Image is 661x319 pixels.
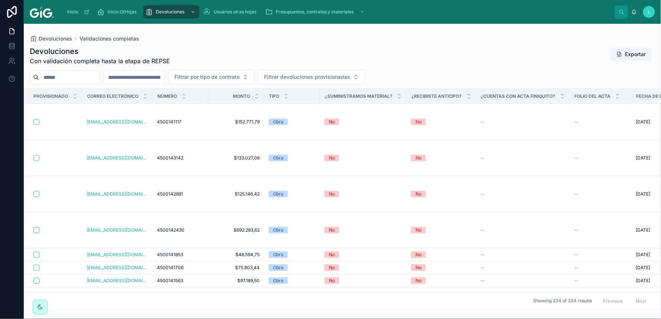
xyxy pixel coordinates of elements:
[273,191,283,197] div: Obra
[87,252,148,258] a: [EMAIL_ADDRESS][DOMAIN_NAME]
[157,227,184,233] span: 4500142430
[574,119,579,125] span: --
[201,5,261,19] a: Usuarios otras hojas
[273,119,283,125] div: Obra
[67,9,78,15] span: Inicio
[263,5,369,19] a: Presupuestos, contratos y materiales
[481,265,485,271] span: --
[87,227,148,233] a: [EMAIL_ADDRESS][DOMAIN_NAME]
[610,48,652,61] button: Exportar
[574,227,579,233] span: --
[636,227,651,233] span: [DATE]
[329,155,335,161] div: No
[87,155,148,161] a: [EMAIL_ADDRESS][DOMAIN_NAME]
[168,70,255,84] button: Select Button
[157,93,177,99] span: Número
[157,278,183,284] span: 4500141563
[636,265,651,271] span: [DATE]
[481,252,485,258] span: --
[213,227,260,233] span: $692.283,62
[575,93,611,99] span: Folio del acta
[636,191,651,197] span: [DATE]
[87,119,148,125] a: [EMAIL_ADDRESS][DOMAIN_NAME]
[157,252,183,258] span: 4500141853
[481,119,485,125] span: --
[329,191,335,197] div: No
[157,155,183,161] span: 4500143142
[325,93,392,99] span: ¿Suministramos material?
[95,5,142,19] a: Inicio OtHojas
[329,264,335,271] div: No
[574,191,579,197] span: --
[63,5,93,19] a: Inicio
[213,252,260,258] span: $48.594,75
[574,252,579,258] span: --
[574,155,579,161] span: --
[329,227,335,233] div: No
[636,278,651,284] span: [DATE]
[213,265,260,271] span: $75.803,44
[213,278,260,284] span: $97.189,50
[636,119,651,125] span: [DATE]
[648,9,651,15] span: L
[87,93,138,99] span: Correo electrónico
[411,93,462,99] span: ¿Recibiste anticipo?
[273,251,283,258] div: Obra
[481,227,485,233] span: --
[214,9,256,15] span: Usuarios otras hojas
[415,251,421,258] div: No
[481,278,485,284] span: --
[273,264,283,271] div: Obra
[636,252,651,258] span: [DATE]
[157,265,183,271] span: 4500141706
[415,277,421,284] div: No
[273,277,283,284] div: Obra
[574,278,579,284] span: --
[143,5,199,19] a: Devoluciones
[30,46,170,57] h1: Devoluciones
[108,9,137,15] span: Inicio OtHojas
[533,298,592,304] span: Showing 234 of 234 results
[60,4,615,20] div: scrollable content
[30,35,72,42] a: Devoluciones
[213,191,260,197] span: $125.146,42
[39,35,72,42] span: Devoluciones
[636,155,651,161] span: [DATE]
[157,119,182,125] span: 4500141117
[329,277,335,284] div: No
[415,227,421,233] div: No
[87,278,148,284] a: [EMAIL_ADDRESS][DOMAIN_NAME]
[258,70,365,84] button: Select Button
[415,119,421,125] div: No
[213,119,260,125] span: $152.771,79
[30,6,54,18] img: App logo
[87,191,148,197] a: [EMAIL_ADDRESS][DOMAIN_NAME]
[174,73,240,81] span: Filtrar por tipo de contrato
[273,155,283,161] div: Obra
[213,155,260,161] span: $133.027,06
[273,227,283,233] div: Obra
[415,264,421,271] div: No
[329,251,335,258] div: No
[415,191,421,197] div: No
[481,93,556,99] span: ¿Cuentas con acta finiquito?
[233,93,250,99] span: Monto
[574,265,579,271] span: --
[87,265,148,271] a: [EMAIL_ADDRESS][DOMAIN_NAME]
[157,191,183,197] span: 4500142881
[269,93,279,99] span: Tipo
[481,191,485,197] span: --
[264,73,350,81] span: Filtrar devoluciones provisionadas
[415,155,421,161] div: No
[329,119,335,125] div: No
[276,9,354,15] span: Presupuestos, contratos y materiales
[30,57,170,65] span: Con validación completa hasta la etapa de REPSE
[156,9,184,15] span: Devoluciones
[80,35,139,42] a: Validaciones completas
[481,155,485,161] span: --
[33,93,68,99] span: Provisionado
